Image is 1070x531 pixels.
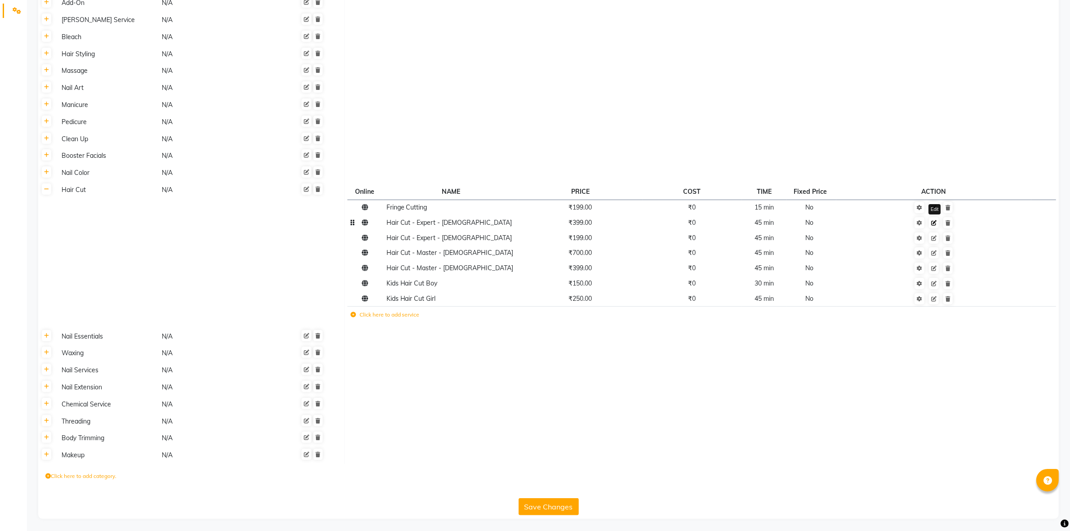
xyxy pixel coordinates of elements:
[568,234,592,242] span: ₹199.00
[755,295,774,303] span: 45 min
[161,150,260,161] div: N/A
[806,203,814,211] span: No
[161,116,260,128] div: N/A
[688,295,696,303] span: ₹0
[386,219,512,227] span: Hair Cut - Expert - [DEMOGRAPHIC_DATA]
[688,234,696,242] span: ₹0
[688,219,696,227] span: ₹0
[161,348,260,359] div: N/A
[58,331,157,342] div: Nail Essentials
[58,416,157,427] div: Threading
[519,498,579,515] button: Save Changes
[806,249,814,257] span: No
[161,331,260,342] div: N/A
[386,234,512,242] span: Hair Cut - Expert - [DEMOGRAPHIC_DATA]
[688,249,696,257] span: ₹0
[58,167,157,178] div: Nail Color
[568,295,592,303] span: ₹250.00
[806,219,814,227] span: No
[161,416,260,427] div: N/A
[58,382,157,393] div: Nail Extension
[58,134,157,145] div: Clean Up
[806,234,814,242] span: No
[787,184,836,200] th: Fixed Price
[386,264,514,272] span: Hair Cut - Master - [DEMOGRAPHIC_DATA]
[161,134,260,145] div: N/A
[568,279,592,287] span: ₹150.00
[806,264,814,272] span: No
[161,184,260,196] div: N/A
[755,234,774,242] span: 45 min
[755,219,774,227] span: 45 min
[161,167,260,178] div: N/A
[386,279,438,287] span: Kids Hair Cut Boy
[45,472,116,480] label: Click here to add category.
[742,184,787,200] th: TIME
[688,203,696,211] span: ₹0
[58,399,157,410] div: Chemical Service
[161,14,260,26] div: N/A
[755,249,774,257] span: 45 min
[351,311,420,319] label: Click here to add service
[161,82,260,94] div: N/A
[58,31,157,43] div: Bleach
[58,184,157,196] div: Hair Cut
[161,49,260,60] div: N/A
[58,99,157,111] div: Manicure
[688,279,696,287] span: ₹0
[383,184,518,200] th: NAME
[688,264,696,272] span: ₹0
[518,184,642,200] th: PRICE
[161,65,260,76] div: N/A
[386,249,514,257] span: Hair Cut - Master - [DEMOGRAPHIC_DATA]
[928,204,941,214] div: Edit
[161,365,260,376] div: N/A
[161,433,260,444] div: N/A
[643,184,742,200] th: COST
[161,382,260,393] div: N/A
[58,450,157,461] div: Makeup
[161,399,260,410] div: N/A
[58,365,157,376] div: Nail Services
[568,219,592,227] span: ₹399.00
[161,99,260,111] div: N/A
[58,82,157,94] div: Nail Art
[568,264,592,272] span: ₹399.00
[58,14,157,26] div: [PERSON_NAME] Service
[58,116,157,128] div: Pedicure
[347,184,383,200] th: Online
[755,279,774,287] span: 30 min
[568,203,592,211] span: ₹199.00
[58,150,157,161] div: Booster Facials
[806,279,814,287] span: No
[568,249,592,257] span: ₹700.00
[806,295,814,303] span: No
[58,348,157,359] div: Waxing
[58,49,157,60] div: Hair Styling
[755,203,774,211] span: 15 min
[836,184,1031,200] th: ACTION
[755,264,774,272] span: 45 min
[161,450,260,461] div: N/A
[58,433,157,444] div: Body Trimming
[386,203,427,211] span: Fringe Cutting
[161,31,260,43] div: N/A
[386,295,436,303] span: Kids Hair Cut Girl
[58,65,157,76] div: Massage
